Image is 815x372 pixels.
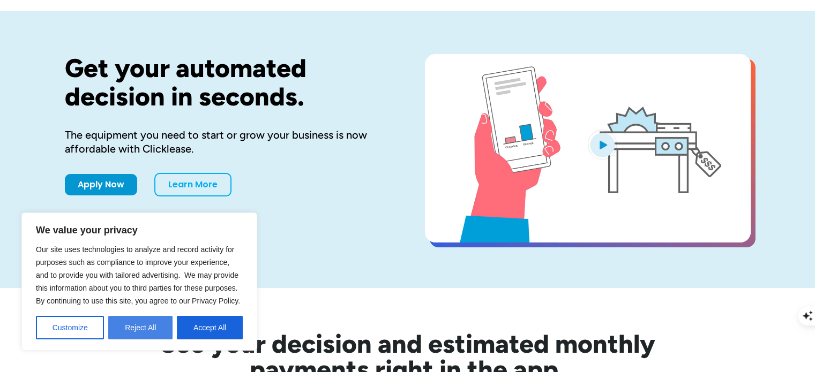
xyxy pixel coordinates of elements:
a: Learn More [154,173,231,196]
a: open lightbox [425,54,751,242]
button: Reject All [108,316,173,339]
h1: Get your automated decision in seconds. [65,54,391,111]
div: The equipment you need to start or grow your business is now affordable with Clicklease. [65,128,391,156]
span: Our site uses technologies to analyze and record activity for purposes such as compliance to impr... [36,245,240,305]
div: We value your privacy [21,212,257,351]
button: Customize [36,316,104,339]
button: Accept All [177,316,243,339]
p: We value your privacy [36,224,243,237]
a: Apply Now [65,174,137,195]
img: Blue play button logo on a light blue circular background [588,130,617,160]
